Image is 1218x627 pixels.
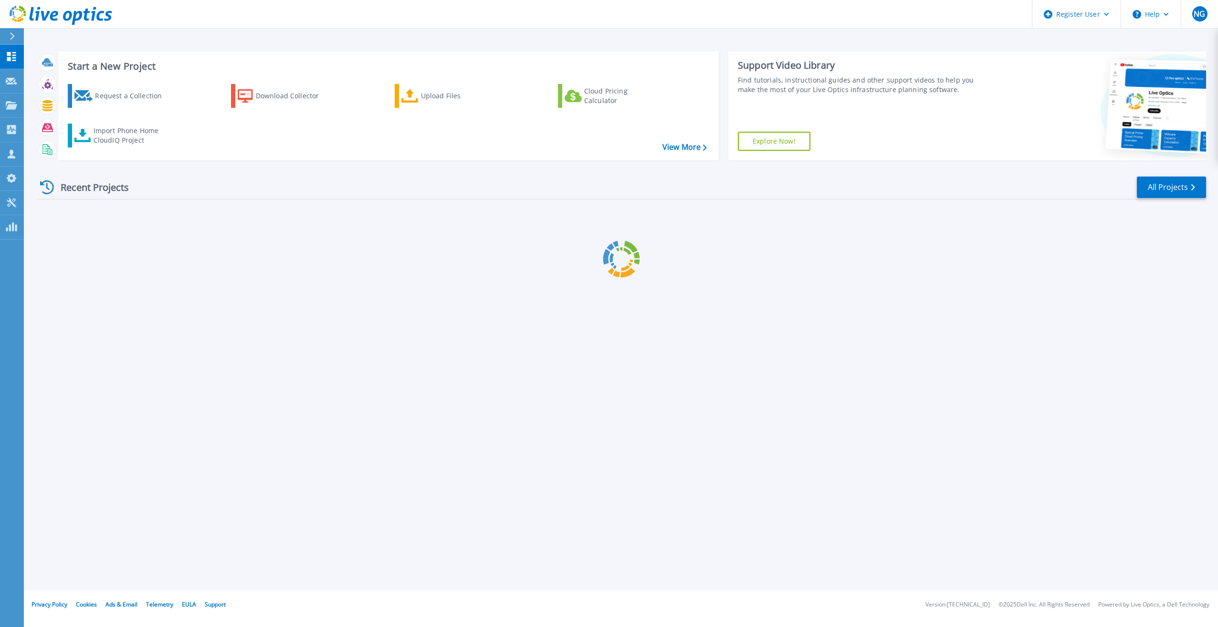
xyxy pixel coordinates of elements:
[76,600,97,608] a: Cookies
[68,84,174,108] a: Request a Collection
[95,86,171,105] div: Request a Collection
[94,126,168,145] div: Import Phone Home CloudIQ Project
[738,59,985,72] div: Support Video Library
[31,600,67,608] a: Privacy Policy
[146,600,173,608] a: Telemetry
[998,602,1090,608] li: © 2025 Dell Inc. All Rights Reserved
[182,600,196,608] a: EULA
[395,84,501,108] a: Upload Files
[256,86,332,105] div: Download Collector
[662,143,707,152] a: View More
[925,602,990,608] li: Version: [TECHNICAL_ID]
[105,600,137,608] a: Ads & Email
[1194,10,1205,18] span: NG
[558,84,664,108] a: Cloud Pricing Calculator
[1098,602,1209,608] li: Powered by Live Optics, a Dell Technology
[1137,177,1206,198] a: All Projects
[205,600,226,608] a: Support
[738,75,985,94] div: Find tutorials, instructional guides and other support videos to help you make the most of your L...
[421,86,497,105] div: Upload Files
[231,84,337,108] a: Download Collector
[738,132,810,151] a: Explore Now!
[37,176,142,199] div: Recent Projects
[68,61,706,72] h3: Start a New Project
[584,86,661,105] div: Cloud Pricing Calculator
